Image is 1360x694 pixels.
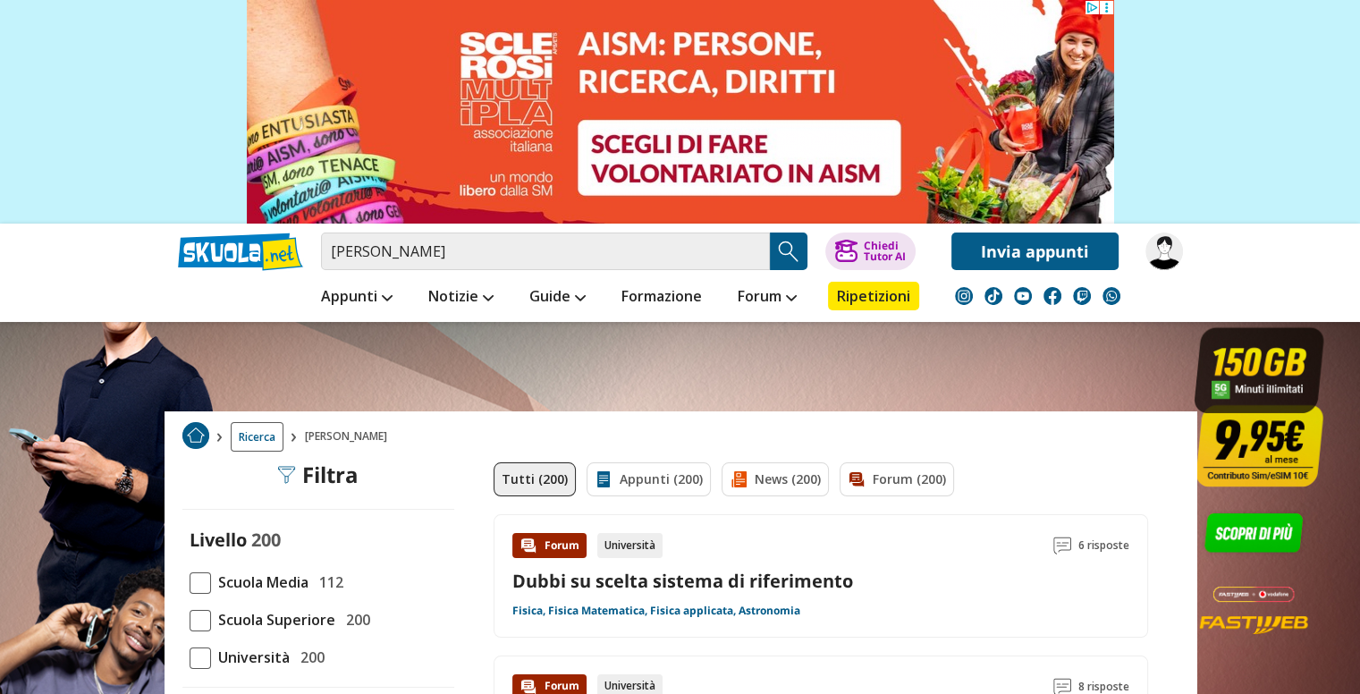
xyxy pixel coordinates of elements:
[277,462,359,487] div: Filtra
[190,528,247,552] label: Livello
[312,571,343,594] span: 112
[211,608,335,631] span: Scuola Superiore
[512,533,587,558] div: Forum
[211,571,308,594] span: Scuola Media
[339,608,370,631] span: 200
[1043,287,1061,305] img: facebook
[293,646,325,669] span: 200
[424,282,498,314] a: Notizie
[211,646,290,669] span: Università
[1073,287,1091,305] img: twitch
[182,422,209,449] img: Home
[317,282,397,314] a: Appunti
[770,233,807,270] button: Search Button
[512,604,800,618] a: Fisica, Fisica Matematica, Fisica applicata, Astronomia
[828,282,919,310] a: Ripetizioni
[494,462,576,496] a: Tutti (200)
[840,462,954,496] a: Forum (200)
[984,287,1002,305] img: tiktok
[848,470,866,488] img: Forum filtro contenuto
[730,470,748,488] img: News filtro contenuto
[733,282,801,314] a: Forum
[520,537,537,554] img: Forum contenuto
[231,422,283,452] a: Ricerca
[512,569,853,593] a: Dubbi su scelta sistema di riferimento
[722,462,829,496] a: News (200)
[587,462,711,496] a: Appunti (200)
[182,422,209,452] a: Home
[1078,533,1129,558] span: 6 risposte
[597,533,663,558] div: Università
[321,233,770,270] input: Cerca appunti, riassunti o versioni
[251,528,281,552] span: 200
[951,233,1119,270] a: Invia appunti
[277,466,295,484] img: Filtra filtri mobile
[775,238,802,265] img: Cerca appunti, riassunti o versioni
[617,282,706,314] a: Formazione
[1053,537,1071,554] img: Commenti lettura
[955,287,973,305] img: instagram
[825,233,916,270] button: ChiediTutor AI
[1014,287,1032,305] img: youtube
[1145,233,1183,270] img: Izzikers
[305,422,394,452] span: [PERSON_NAME]
[525,282,590,314] a: Guide
[863,241,905,262] div: Chiedi Tutor AI
[1102,287,1120,305] img: WhatsApp
[595,470,612,488] img: Appunti filtro contenuto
